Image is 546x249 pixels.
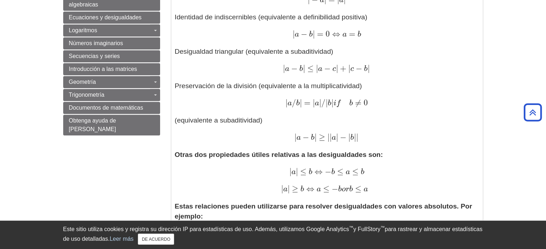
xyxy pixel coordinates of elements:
font: c [350,65,354,73]
font: | [336,132,338,142]
font: a [283,185,288,193]
font: para rastrear y almacenar estadísticas de uso detalladas. [63,226,482,242]
font: a [332,134,336,142]
button: Cerca [138,234,174,245]
font: ™ [349,225,353,230]
font: = [349,29,355,39]
font: | [319,98,321,107]
font: | [289,167,291,176]
font: ≥ [292,184,298,193]
font: | [314,132,317,142]
font: ≥ [319,132,325,142]
font: b [309,168,312,176]
font: b [299,65,303,73]
font: b [338,185,342,193]
font: − [356,63,362,73]
font: f [336,99,340,107]
font: | [294,132,296,142]
font: | [313,98,315,107]
font: | [354,132,356,142]
font: a [317,185,321,193]
font: − [340,132,346,142]
font: − [332,184,338,193]
a: Documentos de matemáticas [63,102,160,114]
font: 0 [326,29,330,39]
font: Secuencias y series [69,53,120,59]
font: / [292,98,296,107]
font: Logaritmos [69,27,97,33]
font: b [311,134,314,142]
font: a [346,168,350,176]
a: Introducción a las matrices [63,63,160,75]
font: b [361,168,364,176]
font: Estas relaciones pueden utilizarse para resolver desigualdades con valores absolutos. Por ejemplo: [175,202,472,220]
font: + [340,63,346,73]
font: ≠ [355,98,361,107]
font: Introducción a las matrices [69,66,137,72]
font: | [356,132,358,142]
font: Este sitio utiliza cookies y registra su dirección IP para estadísticas de uso. Además, utilizamo... [63,226,349,232]
font: y FullStory [353,226,381,232]
font: c [332,65,336,73]
font: ™ [381,225,385,230]
font: | [303,63,305,73]
font: − [291,63,298,73]
font: b [349,185,353,193]
a: Logaritmos [63,24,160,37]
font: 0 [364,98,368,107]
a: Volver arriba [521,107,544,117]
font: b [349,99,353,107]
font: b [358,30,361,38]
font: i [333,99,336,107]
font: Documentos de matemáticas [69,105,143,111]
font: ≤ [352,167,359,176]
font: b [364,65,368,73]
font: Desigualdad triangular (equivalente a subaditividad) [175,48,333,55]
font: = [304,98,311,107]
font: a [342,30,347,38]
font: | [288,184,290,193]
font: − [324,63,331,73]
font: Trigonometría [69,92,104,98]
font: a [315,99,319,107]
font: DE ACUERDO [142,237,170,242]
font: Geometría [69,79,96,85]
font: | [348,132,350,142]
font: | [326,98,328,107]
a: Leer más [109,236,134,242]
font: ⇔ [306,184,314,193]
font: | [330,132,332,142]
font: Preservación de la división (equivalente a la multiplicatividad) [175,82,362,90]
font: / [321,98,326,107]
font: | [292,29,294,39]
a: Ecuaciones y desigualdades [63,11,160,24]
font: a [364,185,368,193]
font: ≤ [307,63,314,73]
font: r [346,185,349,193]
font: a [296,134,300,142]
font: | [300,98,302,107]
font: − [301,29,307,39]
font: ≤ [355,184,361,193]
a: Trigonometría [63,89,160,101]
font: a [318,65,322,73]
font: a [288,99,292,107]
font: Ecuaciones y desigualdades [69,14,142,20]
a: Geometría [63,76,160,88]
font: − [303,132,309,142]
font: = [317,29,323,39]
font: b [309,30,313,38]
font: o [342,185,346,193]
font: ≤ [300,167,307,176]
font: b [300,185,304,193]
font: b [331,168,335,176]
a: Secuencias y series [63,50,160,62]
font: | [316,63,318,73]
font: b [296,99,300,107]
font: | [336,63,338,73]
font: ⇔ [314,167,323,176]
font: a [294,30,299,38]
font: | [313,29,315,39]
font: | [327,132,330,142]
